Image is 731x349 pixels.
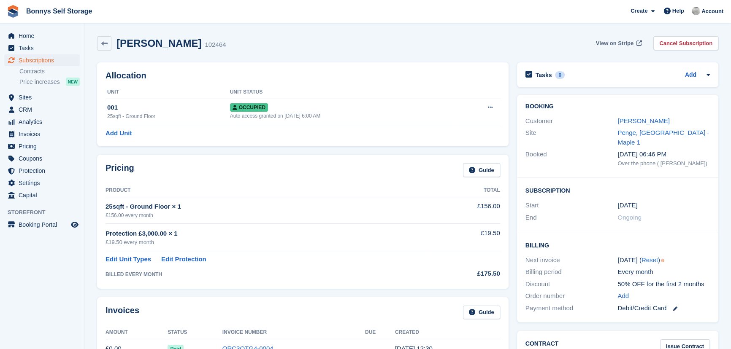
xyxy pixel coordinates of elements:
a: menu [4,91,80,103]
h2: Billing [525,241,710,249]
img: James Bonny [692,7,700,15]
a: menu [4,116,80,128]
th: Status [168,326,222,339]
th: Created [395,326,500,339]
a: Add [617,291,629,301]
div: £175.50 [427,269,500,279]
span: Account [701,7,723,16]
div: Discount [525,279,618,289]
h2: Invoices [106,306,139,319]
div: £156.00 every month [106,212,427,219]
th: Total [427,184,500,197]
a: Penge, [GEOGRAPHIC_DATA] - Maple 1 [617,129,709,146]
div: Billing period [525,267,618,277]
span: Subscriptions [19,54,69,66]
a: menu [4,140,80,152]
a: Add Unit [106,129,132,138]
a: Contracts [19,67,80,75]
a: Cancel Subscription [653,36,718,50]
a: Guide [463,306,500,319]
a: Bonnys Self Storage [23,4,95,18]
span: Settings [19,177,69,189]
span: Invoices [19,128,69,140]
span: Sites [19,91,69,103]
span: Capital [19,189,69,201]
div: 25sqft - Ground Floor × 1 [106,202,427,212]
div: Customer [525,116,618,126]
div: 25sqft - Ground Floor [107,113,230,120]
a: menu [4,30,80,42]
div: £19.50 every month [106,238,427,247]
a: [PERSON_NAME] [617,117,669,124]
h2: Booking [525,103,710,110]
td: £156.00 [427,197,500,223]
span: Home [19,30,69,42]
div: Order number [525,291,618,301]
div: BILLED EVERY MONTH [106,271,427,278]
a: Guide [463,163,500,177]
div: Tooltip anchor [659,257,666,264]
a: menu [4,189,80,201]
a: View on Stripe [593,36,644,50]
span: Booking Portal [19,219,69,231]
div: Debit/Credit Card [617,303,710,313]
div: Next invoice [525,255,618,265]
div: Protection £3,000.00 × 1 [106,229,427,239]
span: Analytics [19,116,69,128]
a: menu [4,104,80,115]
h2: [PERSON_NAME] [116,38,201,49]
h2: Pricing [106,163,134,177]
h2: Allocation [106,71,500,81]
span: CRM [19,104,69,115]
a: Edit Protection [161,255,206,264]
span: Help [672,7,684,15]
th: Amount [106,326,168,339]
a: menu [4,54,80,66]
a: menu [4,177,80,189]
h2: Subscription [525,186,710,194]
div: End [525,213,618,223]
span: Coupons [19,153,69,164]
td: £19.50 [427,224,500,251]
span: Create [631,7,647,15]
a: menu [4,165,80,177]
th: Unit [106,86,230,99]
div: Over the phone ( [PERSON_NAME]) [617,159,710,168]
a: menu [4,128,80,140]
div: Payment method [525,303,618,313]
a: menu [4,153,80,164]
span: Storefront [8,208,84,217]
a: Preview store [70,220,80,230]
span: Price increases [19,78,60,86]
div: Site [525,128,618,147]
th: Invoice Number [222,326,365,339]
div: Auto access granted on [DATE] 6:00 AM [230,112,456,120]
span: Pricing [19,140,69,152]
h2: Tasks [536,71,552,79]
a: menu [4,42,80,54]
a: Price increases NEW [19,77,80,86]
div: NEW [66,78,80,86]
th: Unit Status [230,86,456,99]
span: View on Stripe [596,39,634,48]
a: menu [4,219,80,231]
th: Product [106,184,427,197]
th: Due [365,326,395,339]
div: Start [525,201,618,210]
time: 2025-08-28 23:00:00 UTC [617,201,637,210]
span: Tasks [19,42,69,54]
a: Add [685,70,696,80]
div: Booked [525,150,618,167]
div: Every month [617,267,710,277]
div: 102464 [205,40,226,50]
div: [DATE] 06:46 PM [617,150,710,159]
div: 0 [555,71,565,79]
span: Protection [19,165,69,177]
img: stora-icon-8386f47178a22dfd0bd8f6a31ec36ba5ce8667c1dd55bd0f319d3a0aa187defe.svg [7,5,19,18]
span: Ongoing [617,214,642,221]
a: Edit Unit Types [106,255,151,264]
div: 50% OFF for the first 2 months [617,279,710,289]
a: Reset [642,256,658,263]
span: Occupied [230,103,268,112]
div: [DATE] ( ) [617,255,710,265]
